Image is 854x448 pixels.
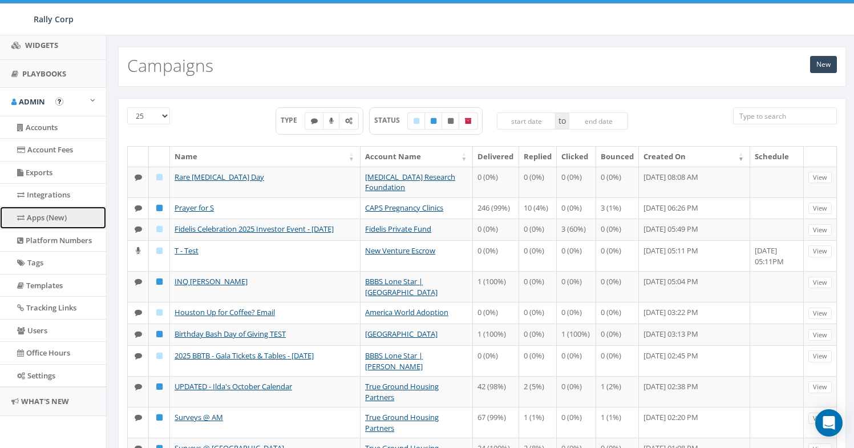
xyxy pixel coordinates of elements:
[135,278,142,285] i: Text SMS
[557,345,596,376] td: 0 (0%)
[808,350,832,362] a: View
[156,383,163,390] i: Published
[175,329,286,339] a: Birthday Bash Day of Giving TEST
[311,118,318,124] i: Text SMS
[345,118,353,124] i: Automated Message
[135,383,142,390] i: Text SMS
[596,197,639,219] td: 3 (1%)
[365,412,439,433] a: True Ground Housing Partners
[519,302,557,324] td: 0 (0%)
[557,167,596,197] td: 0 (0%)
[557,376,596,407] td: 0 (0%)
[473,147,519,167] th: Delivered
[135,330,142,338] i: Text SMS
[639,271,750,302] td: [DATE] 05:04 PM
[808,329,832,341] a: View
[815,409,843,437] div: Open Intercom Messenger
[557,324,596,345] td: 1 (100%)
[135,352,142,360] i: Text SMS
[808,308,832,320] a: View
[323,112,340,130] label: Ringless Voice Mail
[519,219,557,240] td: 0 (0%)
[808,381,832,393] a: View
[557,147,596,167] th: Clicked
[519,197,557,219] td: 10 (4%)
[361,147,473,167] th: Account Name: activate to sort column ascending
[156,309,163,316] i: Draft
[365,172,455,193] a: [MEDICAL_DATA] Research Foundation
[519,167,557,197] td: 0 (0%)
[473,376,519,407] td: 42 (98%)
[556,112,569,130] span: to
[596,324,639,345] td: 0 (0%)
[424,112,443,130] label: Published
[639,345,750,376] td: [DATE] 02:45 PM
[365,307,448,317] a: America World Adoption
[156,173,163,181] i: Draft
[365,276,438,297] a: BBBS Lone Star | [GEOGRAPHIC_DATA]
[127,56,213,75] h2: Campaigns
[519,147,557,167] th: Replied
[519,240,557,271] td: 0 (0%)
[175,350,314,361] a: 2025 BBTB - Gala Tickets & Tables - [DATE]
[21,396,69,406] span: What's New
[175,276,248,286] a: INQ [PERSON_NAME]
[156,225,163,233] i: Draft
[557,197,596,219] td: 0 (0%)
[596,302,639,324] td: 0 (0%)
[596,219,639,240] td: 0 (0%)
[519,345,557,376] td: 0 (0%)
[808,245,832,257] a: View
[596,271,639,302] td: 0 (0%)
[156,278,163,285] i: Published
[135,309,142,316] i: Text SMS
[569,112,628,130] input: end date
[733,107,837,124] input: Type to search
[156,414,163,421] i: Published
[55,98,63,106] button: Open In-App Guide
[808,413,832,425] a: View
[339,112,359,130] label: Automated Message
[442,112,460,130] label: Unpublished
[639,240,750,271] td: [DATE] 05:11 PM
[639,197,750,219] td: [DATE] 06:26 PM
[750,240,804,271] td: [DATE] 05:11PM
[473,271,519,302] td: 1 (100%)
[596,345,639,376] td: 0 (0%)
[639,302,750,324] td: [DATE] 03:22 PM
[170,147,361,167] th: Name: activate to sort column ascending
[810,56,837,73] a: New
[135,414,142,421] i: Text SMS
[497,112,556,130] input: start date
[639,147,750,167] th: Created On: activate to sort column ascending
[596,167,639,197] td: 0 (0%)
[175,381,292,392] a: UPDATED - Ilda's October Calendar
[473,167,519,197] td: 0 (0%)
[175,224,334,234] a: Fidelis Celebration 2025 Investor Event - [DATE]
[281,115,305,125] span: TYPE
[473,219,519,240] td: 0 (0%)
[34,14,74,25] span: Rally Corp
[808,203,832,215] a: View
[414,118,419,124] i: Draft
[808,277,832,289] a: View
[156,204,163,212] i: Published
[175,245,199,256] a: T - Test
[365,224,431,234] a: Fidelis Private Fund
[19,96,45,107] span: Admin
[639,407,750,438] td: [DATE] 02:20 PM
[519,271,557,302] td: 0 (0%)
[473,324,519,345] td: 1 (100%)
[156,352,163,360] i: Draft
[136,247,140,255] i: Ringless Voice Mail
[365,203,443,213] a: CAPS Pregnancy Clinics
[473,240,519,271] td: 0 (0%)
[22,68,66,79] span: Playbooks
[557,407,596,438] td: 0 (0%)
[407,112,426,130] label: Draft
[473,302,519,324] td: 0 (0%)
[473,345,519,376] td: 0 (0%)
[519,324,557,345] td: 0 (0%)
[596,147,639,167] th: Bounced
[135,204,142,212] i: Text SMS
